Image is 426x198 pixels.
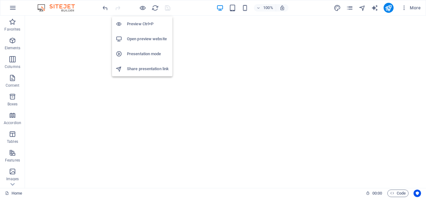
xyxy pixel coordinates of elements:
[371,4,379,12] button: text_generator
[372,190,382,197] span: 00 00
[7,102,18,107] p: Boxes
[359,4,366,12] button: navigator
[5,46,21,51] p: Elements
[334,4,341,12] i: Design (Ctrl+Alt+Y)
[6,176,19,181] p: Images
[102,4,109,12] i: Undo: Change menu items (Ctrl+Z)
[127,35,169,43] h6: Open preview website
[385,4,392,12] i: Publish
[384,3,394,13] button: publish
[7,139,18,144] p: Tables
[387,190,409,197] button: Code
[399,3,423,13] button: More
[127,65,169,73] h6: Share presentation link
[334,4,341,12] button: design
[359,4,366,12] i: Navigator
[4,27,20,32] p: Favorites
[127,50,169,58] h6: Presentation mode
[101,4,109,12] button: undo
[390,190,406,197] span: Code
[401,5,421,11] span: More
[36,4,83,12] img: Editor Logo
[366,190,382,197] h6: Session time
[377,191,378,196] span: :
[5,64,20,69] p: Columns
[346,4,353,12] i: Pages (Ctrl+Alt+S)
[4,120,21,125] p: Accordion
[279,5,285,11] i: On resize automatically adjust zoom level to fit chosen device.
[346,4,354,12] button: pages
[127,20,169,28] h6: Preview Ctrl+P
[414,190,421,197] button: Usercentrics
[263,4,273,12] h6: 100%
[371,4,378,12] i: AI Writer
[254,4,276,12] button: 100%
[5,158,20,163] p: Features
[5,190,22,197] a: Click to cancel selection. Double-click to open Pages
[6,83,19,88] p: Content
[151,4,159,12] button: reload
